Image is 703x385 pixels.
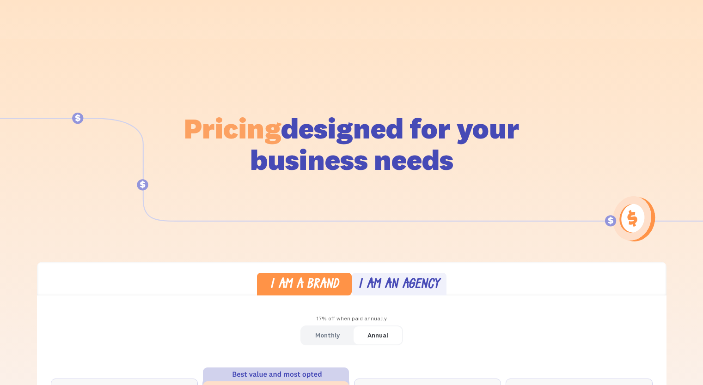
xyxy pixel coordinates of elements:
[183,113,520,175] h1: designed for your business needs
[37,312,666,325] div: 17% off when paid annually
[315,329,340,342] div: Monthly
[184,110,281,146] span: Pricing
[367,329,388,342] div: Annual
[358,278,440,292] div: I am an agency
[270,278,339,292] div: I am a brand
